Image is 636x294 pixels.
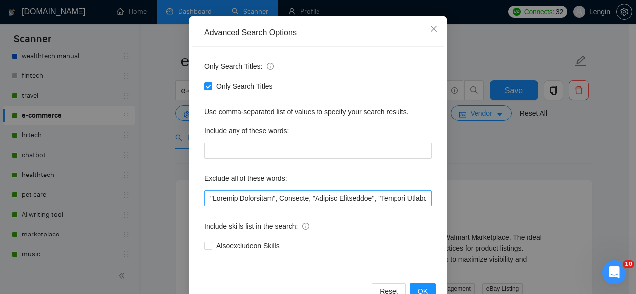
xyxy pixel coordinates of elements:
[204,221,309,232] span: Include skills list in the search:
[212,81,277,92] span: Only Search Titles
[267,63,274,70] span: info-circle
[623,260,634,268] span: 10
[420,16,447,43] button: Close
[212,240,284,251] span: Also exclude on Skills
[302,223,309,230] span: info-circle
[204,171,287,186] label: Exclude all of these words:
[204,106,432,117] div: Use comma-separated list of values to specify your search results.
[204,27,432,38] div: Advanced Search Options
[204,123,289,139] label: Include any of these words:
[602,260,626,284] iframe: Intercom live chat
[204,61,274,72] span: Only Search Titles:
[430,25,438,33] span: close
